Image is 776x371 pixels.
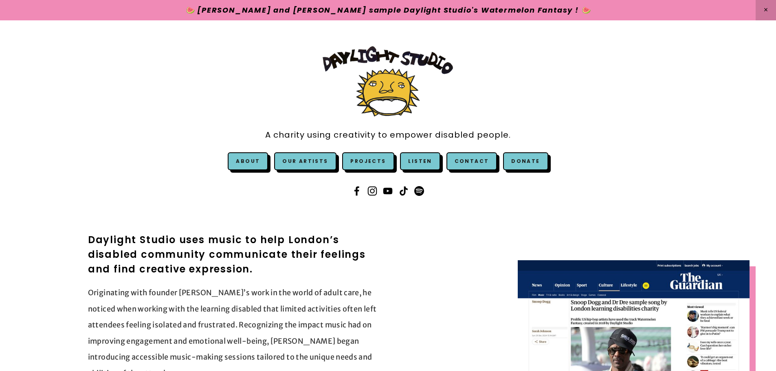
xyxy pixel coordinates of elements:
[323,46,453,116] img: Daylight Studio
[503,152,548,170] a: Donate
[446,152,497,170] a: Contact
[408,158,432,165] a: Listen
[265,126,511,144] a: A charity using creativity to empower disabled people.
[236,158,260,165] a: About
[274,152,336,170] a: Our Artists
[342,152,394,170] a: Projects
[88,233,381,277] h2: Daylight Studio uses music to help London’s disabled community communicate their feelings and fin...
